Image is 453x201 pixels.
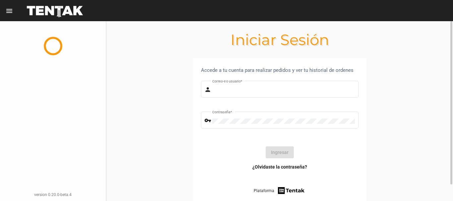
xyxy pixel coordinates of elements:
mat-icon: menu [5,7,13,15]
a: ¿Olvidaste la contraseña? [252,164,307,170]
mat-icon: person [204,86,212,94]
span: Plataforma [254,187,274,194]
img: tentak-firm.png [277,186,305,195]
button: Ingresar [266,146,294,158]
a: Plataforma [254,186,306,195]
div: Accede a tu cuenta para realizar pedidos y ver tu historial de ordenes [201,66,358,74]
mat-icon: vpn_key [204,117,212,125]
div: version 0.20.0-beta.4 [5,191,100,198]
h1: Iniciar Sesión [106,34,453,45]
